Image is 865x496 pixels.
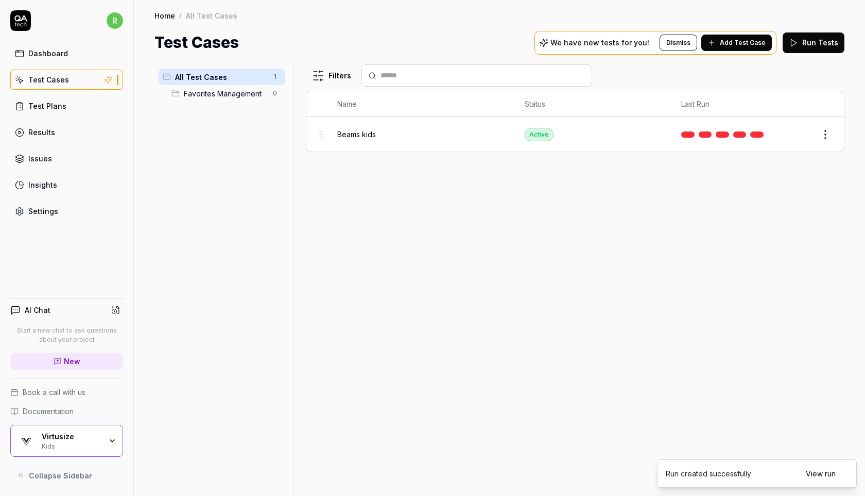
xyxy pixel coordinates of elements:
[28,101,66,111] div: Test Plans
[167,85,285,102] div: Drag to reorderFavorites Management0
[17,432,36,450] img: Virtusize Logo
[10,425,123,457] button: Virtusize LogoVirtusizeKids
[184,88,267,99] span: Favorites Management
[514,91,671,117] th: Status
[10,70,123,90] a: Test Cases
[783,32,844,53] button: Run Tests
[10,122,123,142] a: Results
[269,87,281,100] span: 0
[28,48,68,59] div: Dashboard
[28,206,58,217] div: Settings
[660,35,697,51] button: Dismiss
[10,175,123,195] a: Insights
[10,353,123,370] a: New
[154,31,239,54] h1: Test Cases
[25,305,50,316] h4: AI Chat
[269,71,281,83] span: 1
[23,406,74,417] span: Documentation
[10,406,123,417] a: Documentation
[306,117,844,152] tr: Beams kidsActive
[179,10,182,21] div: /
[42,441,101,450] div: Kids
[186,10,237,21] div: All Test Cases
[28,74,69,85] div: Test Cases
[550,39,649,46] p: We have new tests for you!
[29,470,92,481] span: Collapse Sidebar
[10,465,123,486] button: Collapse Sidebar
[10,43,123,63] a: Dashboard
[107,10,123,31] button: r
[28,179,57,190] div: Insights
[28,153,52,164] div: Issues
[327,91,514,117] th: Name
[10,96,123,116] a: Test Plans
[806,468,836,479] a: View run
[64,356,80,367] span: New
[107,12,123,29] span: r
[671,91,778,117] th: Last Run
[525,128,553,141] div: Active
[10,326,123,344] p: Start a new chat to ask questions about your project
[666,468,751,479] div: Run created successfully
[10,148,123,169] a: Issues
[337,129,376,140] span: Beams kids
[154,10,175,21] a: Home
[10,201,123,221] a: Settings
[10,387,123,398] a: Book a call with us
[42,432,101,441] div: Virtusize
[28,127,55,138] div: Results
[23,387,85,398] span: Book a call with us
[175,72,267,82] span: All Test Cases
[720,38,766,47] span: Add Test Case
[306,65,357,86] button: Filters
[701,35,772,51] button: Add Test Case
